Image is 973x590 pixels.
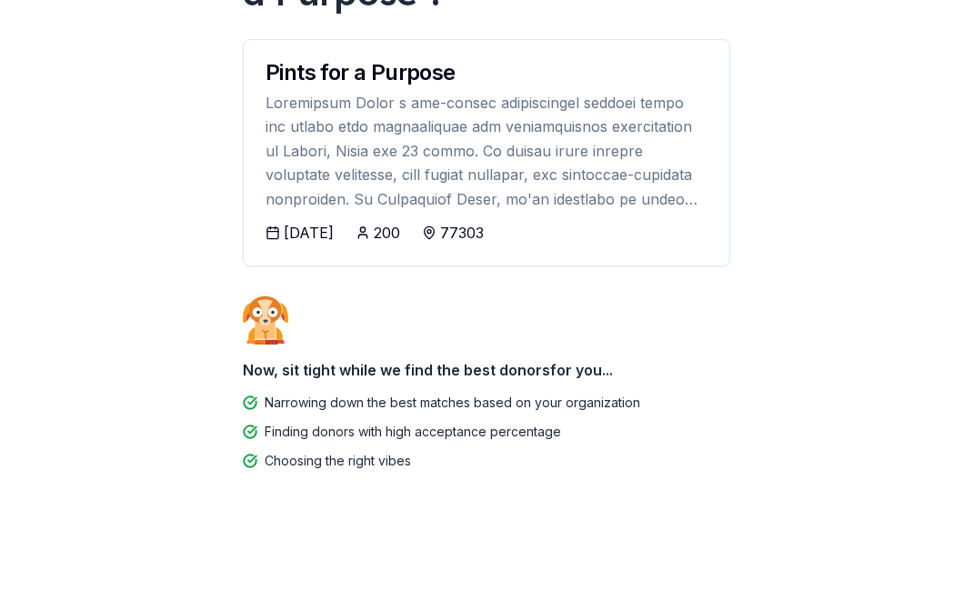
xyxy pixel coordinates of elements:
[374,222,400,244] div: 200
[266,62,707,84] div: Pints for a Purpose
[265,421,561,443] div: Finding donors with high acceptance percentage
[440,222,484,244] div: 77303
[265,450,411,472] div: Choosing the right vibes
[265,392,640,414] div: Narrowing down the best matches based on your organization
[284,222,334,244] div: [DATE]
[243,352,730,388] div: Now, sit tight while we find the best donors for you...
[266,91,707,211] div: Loremipsum Dolor s ame-consec adipiscingel seddoei tempo inc utlabo etdo magnaaliquae adm veniamq...
[243,295,288,345] img: Dog waiting patiently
